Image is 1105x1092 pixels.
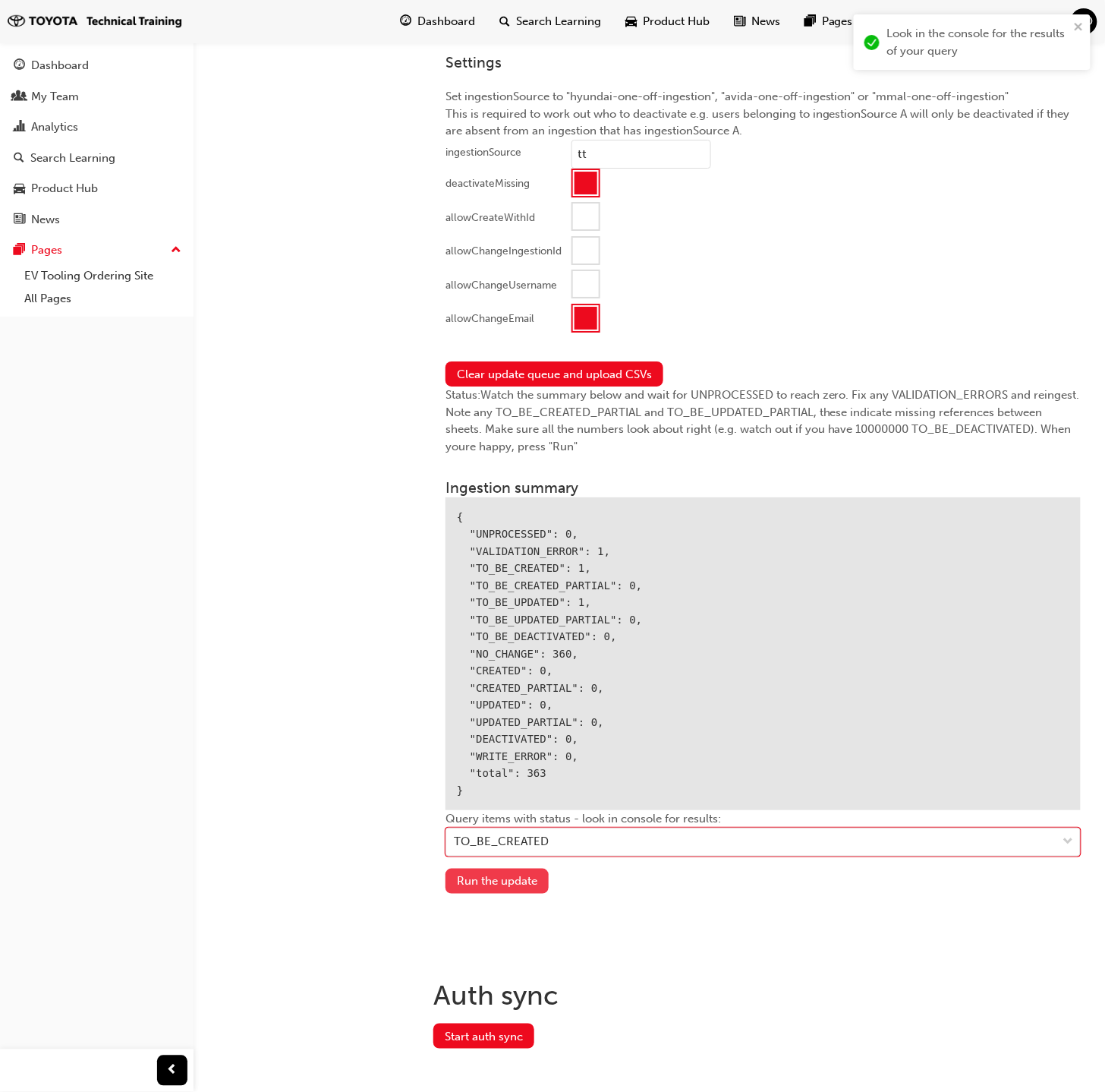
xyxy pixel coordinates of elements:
a: pages-iconPages [792,6,865,37]
h3: Settings [445,54,1081,71]
a: Search Learning [6,144,187,172]
div: ingestionSource [445,145,521,160]
span: Search Learning [516,13,601,30]
span: car-icon [625,12,637,31]
div: Pages [31,241,62,259]
button: Start auth sync [433,1024,534,1049]
div: allowChangeEmail [445,311,534,327]
span: pages-icon [14,244,25,257]
div: allowChangeUsername [445,278,557,293]
a: My Team [6,83,187,111]
button: Run the update [445,869,549,894]
div: allowChangeIngestionId [445,244,562,259]
button: close [1074,21,1085,38]
a: Dashboard [6,52,187,80]
button: Clear update queue and upload CSVs [445,361,663,387]
span: chart-icon [14,121,25,134]
div: TO_BE_CREATED [454,834,549,851]
span: Product Hub [643,13,710,30]
div: Analytics [31,118,78,136]
button: Pages [6,236,187,264]
a: EV Tooling Ordering Site [18,264,187,288]
span: news-icon [734,12,745,31]
h3: Ingestion summary [445,479,1081,497]
div: Search Learning [30,150,115,167]
span: news-icon [14,213,25,227]
div: Status: Watch the summary below and wait for UNPROCESSED to reach zero. Fix any VALIDATION_ERRORS... [445,387,1081,455]
span: guage-icon [14,59,25,73]
span: car-icon [14,182,25,196]
a: Product Hub [6,175,187,203]
span: prev-icon [167,1062,178,1081]
span: News [751,13,780,30]
input: ingestionSource [571,140,711,169]
span: people-icon [14,90,25,104]
span: Dashboard [417,13,475,30]
a: news-iconNews [722,6,792,37]
div: Query items with status - look in console for results: [445,810,1081,869]
span: up-icon [171,241,181,260]
div: News [31,211,60,229]
span: guage-icon [400,12,411,31]
a: search-iconSearch Learning [487,6,613,37]
div: Look in the console for the results of your query [887,25,1069,59]
div: { "UNPROCESSED": 0, "VALIDATION_ERROR": 1, "TO_BE_CREATED": 1, "TO_BE_CREATED_PARTIAL": 0, "TO_BE... [445,497,1081,811]
div: allowCreateWithId [445,210,535,226]
div: My Team [31,88,79,106]
h1: Auth sync [433,979,1093,1012]
button: MD [1071,8,1097,35]
span: pages-icon [804,12,816,31]
span: search-icon [499,12,510,31]
div: Product Hub [31,180,98,197]
div: Dashboard [31,57,89,74]
span: search-icon [14,152,24,166]
a: car-iconProduct Hub [613,6,722,37]
img: tt [8,14,182,30]
a: guage-iconDashboard [388,6,487,37]
span: down-icon [1063,832,1074,852]
div: Set ingestionSource to "hyundai-one-off-ingestion", "avida-one-off-ingestion" or "mmal-one-off-in... [433,42,1093,350]
div: deactivateMissing [445,176,530,191]
a: Analytics [6,113,187,141]
a: News [6,206,187,234]
a: All Pages [18,287,187,311]
span: Pages [822,13,853,30]
button: DashboardMy TeamAnalyticsSearch LearningProduct HubNews [6,49,187,236]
